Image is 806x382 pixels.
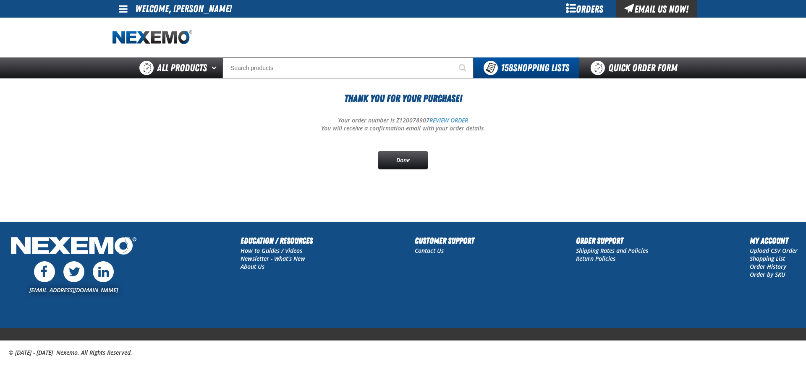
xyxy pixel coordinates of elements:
[241,247,302,255] a: How to Guides / Videos
[429,116,468,124] a: REVIEW ORDER
[750,234,798,247] h2: My Account
[415,247,444,255] a: Contact Us
[579,57,693,78] a: Quick Order Form
[750,255,785,262] a: Shopping List
[415,234,474,247] h2: Customer Support
[576,247,648,255] a: Shipping Rates and Policies
[113,30,192,45] a: Home
[750,270,785,278] a: Order by SKU
[8,234,139,259] img: Nexemo Logo
[501,62,569,74] span: Shopping Lists
[241,255,305,262] a: Newsletter - What's New
[750,247,798,255] a: Upload CSV Order
[474,57,579,78] button: You have 158 Shopping Lists. Open to view details
[241,262,264,270] a: About Us
[157,60,207,75] span: All Products
[222,57,474,78] input: Search
[209,57,222,78] button: Open All Products pages
[113,30,192,45] img: Nexemo logo
[241,234,313,247] h2: Education / Resources
[576,255,615,262] a: Return Policies
[29,286,118,294] a: [EMAIL_ADDRESS][DOMAIN_NAME]
[113,125,693,133] p: You will receive a confirmation email with your order details.
[453,57,474,78] button: Start Searching
[501,62,513,74] strong: 158
[576,234,648,247] h2: Order Support
[113,117,693,125] p: Your order number is Z120078907
[750,262,786,270] a: Order History
[113,91,693,106] h1: Thank You For Your Purchase!
[378,151,428,169] a: Done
